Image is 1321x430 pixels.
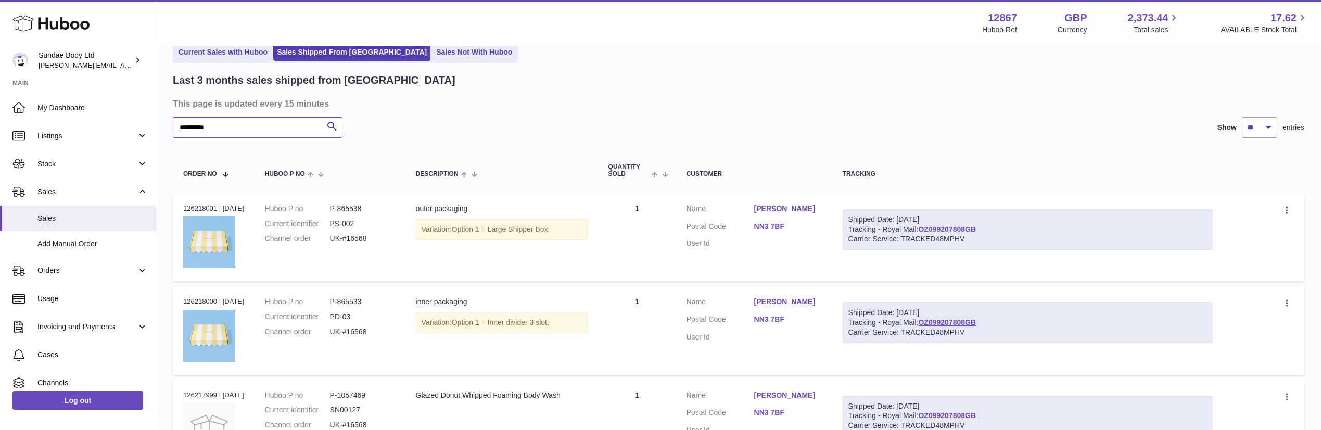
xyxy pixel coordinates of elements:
[1282,123,1304,133] span: entries
[918,225,976,233] a: OZ099207808GB
[754,390,822,400] a: [PERSON_NAME]
[183,297,244,306] div: 126218000 | [DATE]
[39,50,132,70] div: Sundae Body Ltd
[416,297,588,307] div: inner packaging
[265,390,330,400] dt: Huboo P no
[183,216,235,268] img: SundaeShipper_16a6fc00-6edf-4928-86da-7e3aaa1396b4.jpg
[330,233,395,243] dd: UK-#16568
[687,390,754,403] dt: Name
[754,204,822,214] a: [PERSON_NAME]
[1058,25,1087,35] div: Currency
[754,408,822,418] a: NN3 7BF
[608,164,650,177] span: Quantity Sold
[687,221,754,234] dt: Postal Code
[416,312,588,333] div: Variation:
[330,327,395,337] dd: UK-#16568
[754,297,822,307] a: [PERSON_NAME]
[37,294,148,304] span: Usage
[416,204,588,214] div: outer packaging
[265,171,305,177] span: Huboo P no
[265,204,330,214] dt: Huboo P no
[1271,11,1297,25] span: 17.62
[37,187,137,197] span: Sales
[330,405,395,415] dd: SN00127
[416,219,588,240] div: Variation:
[598,286,676,374] td: 1
[982,25,1017,35] div: Huboo Ref
[330,420,395,430] dd: UK-#16568
[754,221,822,231] a: NN3 7BF
[416,390,588,400] div: Glazed Donut Whipped Foaming Body Wash
[843,209,1213,250] div: Tracking - Royal Mail:
[452,318,549,327] span: Option 1 = Inner divider 3 slot;
[330,297,395,307] dd: P-865533
[265,312,330,322] dt: Current identifier
[265,405,330,415] dt: Current identifier
[988,11,1017,25] strong: 12867
[183,390,244,400] div: 126217999 | [DATE]
[37,103,148,113] span: My Dashboard
[918,411,976,420] a: OZ099207808GB
[330,204,395,214] dd: P-865538
[37,322,137,332] span: Invoicing and Payments
[265,297,330,307] dt: Huboo P no
[39,61,209,69] span: [PERSON_NAME][EMAIL_ADDRESS][DOMAIN_NAME]
[433,44,516,61] a: Sales Not With Huboo
[687,239,754,249] dt: User Id
[848,401,1207,411] div: Shipped Date: [DATE]
[1128,11,1180,35] a: 2,373.44 Total sales
[12,53,28,68] img: dianne@sundaebody.com
[183,204,244,213] div: 126218001 | [DATE]
[754,315,822,324] a: NN3 7BF
[687,204,754,216] dt: Name
[265,327,330,337] dt: Channel order
[330,219,395,229] dd: PS-002
[687,315,754,327] dt: Postal Code
[1221,25,1309,35] span: AVAILABLE Stock Total
[37,131,137,141] span: Listings
[183,171,217,177] span: Order No
[1064,11,1087,25] strong: GBP
[452,225,550,233] span: Option 1 = Large Shipper Box;
[416,171,459,177] span: Description
[37,266,137,276] span: Orders
[175,44,271,61] a: Current Sales with Huboo
[598,193,676,281] td: 1
[848,308,1207,318] div: Shipped Date: [DATE]
[37,214,148,224] span: Sales
[1134,25,1180,35] span: Total sales
[330,390,395,400] dd: P-1057469
[173,73,455,87] h2: Last 3 months sales shipped from [GEOGRAPHIC_DATA]
[12,391,143,410] a: Log out
[687,171,822,177] div: Customer
[330,312,395,322] dd: PD-03
[173,98,1302,109] h3: This page is updated every 15 minutes
[1217,123,1237,133] label: Show
[183,310,235,362] img: SundaeShipper.jpg
[37,239,148,249] span: Add Manual Order
[37,159,137,169] span: Stock
[265,420,330,430] dt: Channel order
[843,171,1213,177] div: Tracking
[848,215,1207,225] div: Shipped Date: [DATE]
[265,219,330,229] dt: Current identifier
[273,44,430,61] a: Sales Shipped From [GEOGRAPHIC_DATA]
[918,318,976,327] a: OZ099207808GB
[265,233,330,243] dt: Channel order
[1128,11,1168,25] span: 2,373.44
[37,378,148,388] span: Channels
[848,328,1207,337] div: Carrier Service: TRACKED48MPHV
[843,302,1213,343] div: Tracking - Royal Mail:
[687,408,754,420] dt: Postal Code
[687,332,754,342] dt: User Id
[687,297,754,309] dt: Name
[37,350,148,360] span: Cases
[1221,11,1309,35] a: 17.62 AVAILABLE Stock Total
[848,234,1207,244] div: Carrier Service: TRACKED48MPHV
